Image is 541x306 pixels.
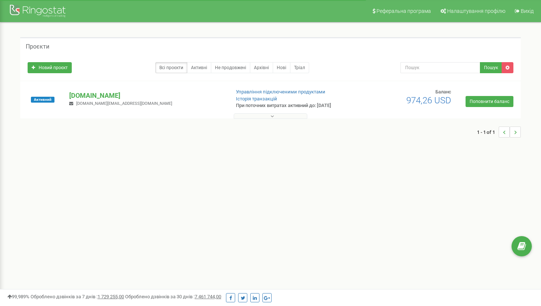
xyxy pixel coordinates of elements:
[480,62,502,73] button: Пошук
[28,62,72,73] a: Новий проєкт
[195,294,221,299] u: 7 461 744,00
[273,62,290,73] a: Нові
[155,62,187,73] a: Всі проєкти
[376,8,431,14] span: Реферальна програма
[250,62,273,73] a: Архівні
[236,96,277,102] a: Історія транзакцій
[31,97,54,103] span: Активний
[187,62,211,73] a: Активні
[466,96,513,107] a: Поповнити баланс
[400,62,481,73] input: Пошук
[447,8,505,14] span: Налаштування профілю
[521,8,534,14] span: Вихід
[236,89,325,95] a: Управління підключеними продуктами
[31,294,124,299] span: Оброблено дзвінків за 7 днів :
[211,62,250,73] a: Не продовжені
[435,89,451,95] span: Баланс
[98,294,124,299] u: 1 729 255,00
[125,294,221,299] span: Оброблено дзвінків за 30 днів :
[236,102,349,109] p: При поточних витратах активний до: [DATE]
[477,119,521,145] nav: ...
[69,91,224,100] p: [DOMAIN_NAME]
[290,62,309,73] a: Тріал
[76,101,172,106] span: [DOMAIN_NAME][EMAIL_ADDRESS][DOMAIN_NAME]
[477,127,499,138] span: 1 - 1 of 1
[406,95,451,106] span: 974,26 USD
[26,43,49,50] h5: Проєкти
[7,294,29,299] span: 99,989%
